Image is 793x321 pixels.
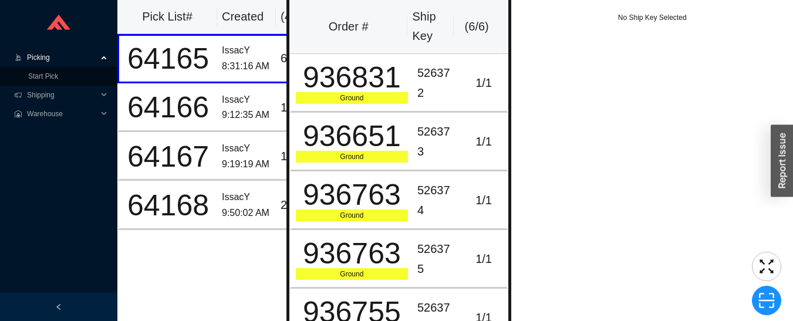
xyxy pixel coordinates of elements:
[465,132,502,151] div: 1 / 1
[296,63,408,92] div: 936831
[281,49,316,68] div: 6 / 6
[222,59,271,75] div: 8:31:16 AM
[281,147,316,166] div: 1 / 1
[296,92,408,104] div: Ground
[27,104,97,123] span: Warehouse
[296,268,408,280] div: Ground
[124,142,212,171] div: 64167
[281,98,316,117] div: 14 / 14
[465,191,502,210] div: 1 / 1
[752,252,781,281] button: fullscreen
[124,191,212,220] div: 64168
[27,48,97,67] span: Picking
[27,86,97,104] span: Shipping
[417,181,456,220] div: 526374
[222,43,271,59] div: IssacY
[28,72,58,80] a: Start Pick
[222,92,271,108] div: IssacY
[465,73,502,93] div: 1 / 1
[417,122,456,161] div: 526373
[55,303,62,310] span: left
[752,292,781,309] span: scan
[511,12,793,23] div: No Ship Key Selected
[296,121,408,151] div: 936651
[222,157,271,173] div: 9:19:19 AM
[222,190,271,205] div: IssacY
[296,210,408,221] div: Ground
[296,151,408,163] div: Ground
[458,17,495,36] div: ( 6 / 6 )
[752,286,781,315] button: scan
[417,63,456,103] div: 526372
[465,249,502,269] div: 1 / 1
[281,7,318,26] div: ( 4 )
[296,239,408,268] div: 936763
[222,141,271,157] div: IssacY
[124,44,212,73] div: 64165
[222,107,271,123] div: 9:12:35 AM
[124,93,212,122] div: 64166
[281,195,316,215] div: 2 / 2
[752,258,781,275] span: fullscreen
[222,205,271,221] div: 9:50:02 AM
[417,239,456,279] div: 526375
[296,180,408,210] div: 936763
